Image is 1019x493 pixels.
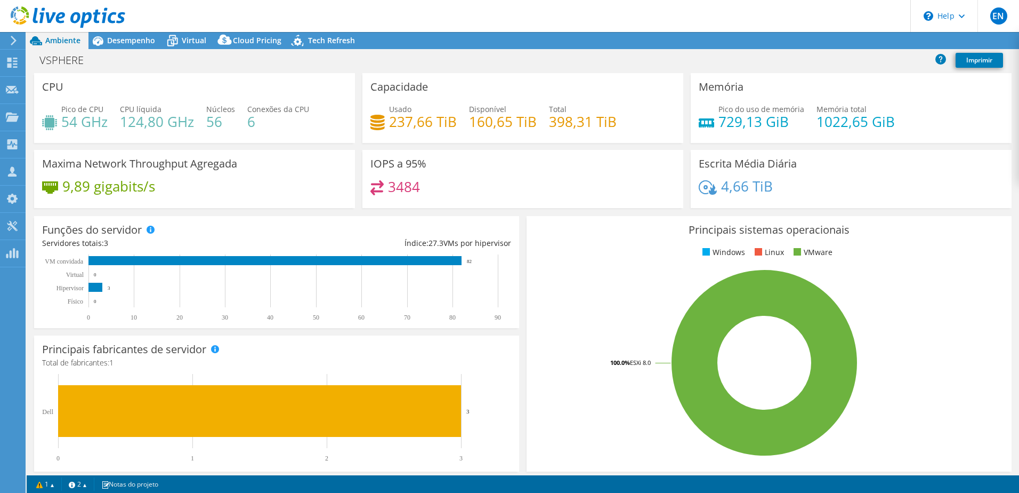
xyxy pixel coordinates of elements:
h3: Capacidade [370,81,428,93]
h3: Escrita Média Diária [699,158,797,170]
span: 27.3 [428,238,443,248]
span: Ambiente [45,35,80,45]
tspan: Físico [68,298,83,305]
h3: Memória [699,81,743,93]
svg: \n [924,11,933,21]
h4: 3484 [388,181,420,193]
span: Usado [389,104,411,114]
h4: 9,89 gigabits/s [62,180,155,192]
span: Tech Refresh [308,35,355,45]
h4: Total de fabricantes: [42,357,511,369]
text: 90 [495,314,501,321]
span: Virtual [182,35,206,45]
span: CPU líquida [120,104,161,114]
span: Pico do uso de memória [718,104,804,114]
h4: 4,66 TiB [721,180,773,192]
span: 1 [109,357,114,368]
h4: 124,80 GHz [120,116,194,128]
text: 40 [267,314,273,321]
h1: VSPHERE [35,54,100,66]
text: 82 [467,259,472,264]
text: 20 [176,314,183,321]
text: 80 [449,314,456,321]
text: 1 [191,455,194,462]
span: 3 [104,238,108,248]
text: 0 [87,314,90,321]
span: Disponível [469,104,506,114]
span: Memória total [816,104,867,114]
div: Índice: VMs por hipervisor [277,237,511,249]
text: 3 [466,408,470,415]
text: 2 [325,455,328,462]
h3: Principais fabricantes de servidor [42,344,206,355]
a: Imprimir [956,53,1003,68]
text: Hipervisor [56,284,84,292]
li: Windows [700,246,745,258]
span: Total [549,104,567,114]
h3: Funções do servidor [42,224,142,236]
text: 70 [404,314,410,321]
text: VM convidada [45,258,83,265]
text: 10 [131,314,137,321]
a: 2 [61,478,94,491]
text: 60 [358,314,365,321]
h4: 237,66 TiB [389,116,457,128]
text: 0 [94,299,96,304]
h4: 6 [247,116,309,128]
text: 30 [222,314,228,321]
h4: 54 GHz [61,116,108,128]
h4: 398,31 TiB [549,116,617,128]
a: 1 [29,478,62,491]
text: 0 [56,455,60,462]
text: 3 [108,285,110,291]
text: 50 [313,314,319,321]
a: Notas do projeto [94,478,166,491]
div: Servidores totais: [42,237,277,249]
h4: 1022,65 GiB [816,116,895,128]
li: Linux [752,246,784,258]
text: 0 [94,272,96,277]
span: Desempenho [107,35,155,45]
h4: 729,13 GiB [718,116,804,128]
tspan: ESXi 8.0 [630,359,651,367]
h3: CPU [42,81,63,93]
span: Cloud Pricing [233,35,281,45]
text: Virtual [66,271,84,279]
h3: IOPS a 95% [370,158,426,170]
tspan: 100.0% [610,359,630,367]
text: 3 [459,455,463,462]
li: VMware [791,246,832,258]
span: Pico de CPU [61,104,103,114]
h3: Principais sistemas operacionais [535,224,1004,236]
span: Núcleos [206,104,235,114]
h4: 160,65 TiB [469,116,537,128]
h4: 56 [206,116,235,128]
h3: Maxima Network Throughput Agregada [42,158,237,170]
span: EN [990,7,1007,25]
text: Dell [42,408,53,416]
span: Conexões da CPU [247,104,309,114]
